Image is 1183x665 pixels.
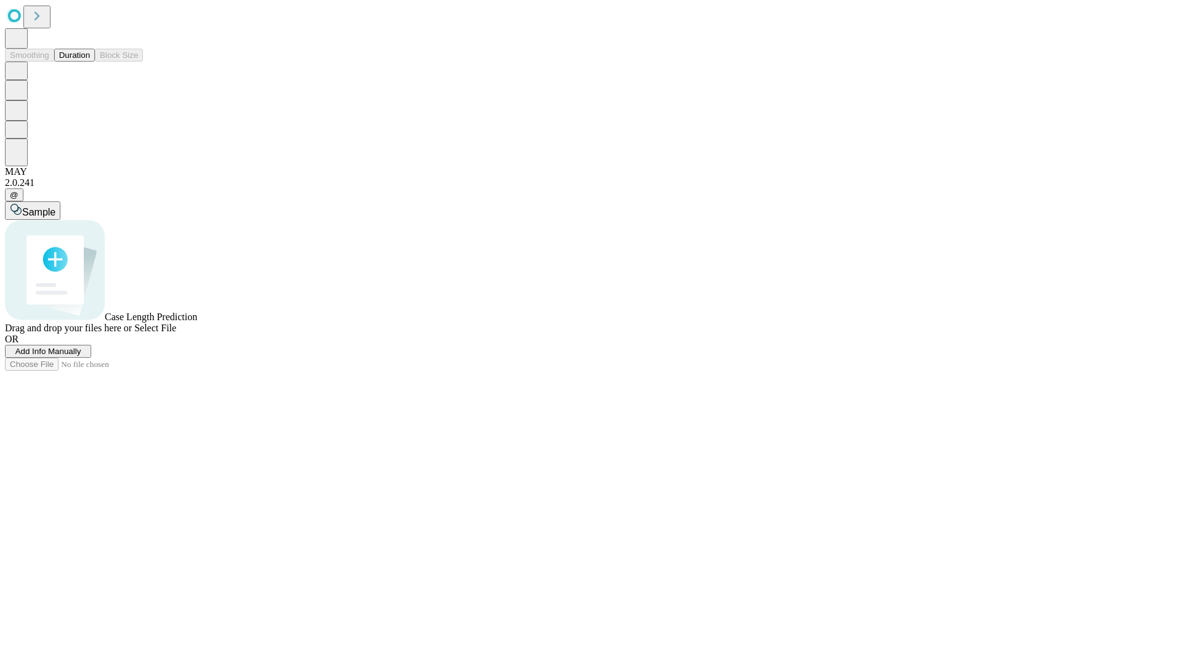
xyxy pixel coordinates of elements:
[5,177,1178,188] div: 2.0.241
[10,190,18,199] span: @
[5,188,23,201] button: @
[5,49,54,62] button: Smoothing
[22,207,55,217] span: Sample
[5,334,18,344] span: OR
[5,201,60,220] button: Sample
[15,347,81,356] span: Add Info Manually
[54,49,95,62] button: Duration
[5,323,132,333] span: Drag and drop your files here or
[5,345,91,358] button: Add Info Manually
[5,166,1178,177] div: MAY
[105,312,197,322] span: Case Length Prediction
[95,49,143,62] button: Block Size
[134,323,176,333] span: Select File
